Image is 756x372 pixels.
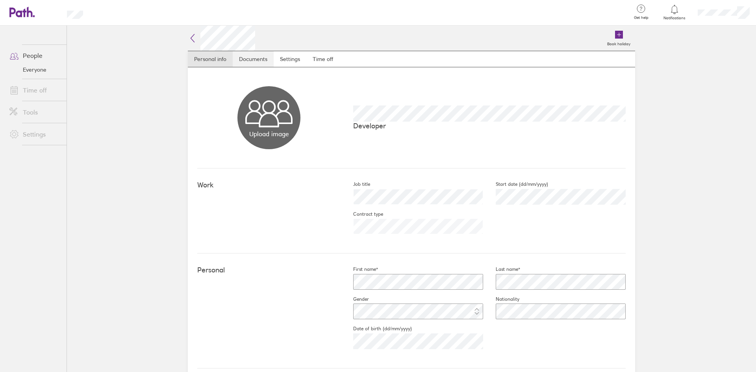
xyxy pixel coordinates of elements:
a: Time off [306,51,339,67]
a: Everyone [3,63,67,76]
label: Last name* [483,266,520,272]
label: Job title [341,181,370,187]
h4: Personal [197,266,341,274]
a: Documents [233,51,274,67]
label: First name* [341,266,378,272]
h4: Work [197,181,341,189]
label: Contract type [341,211,383,217]
a: Notifications [662,4,687,20]
label: Book holiday [602,39,635,46]
a: People [3,48,67,63]
span: Notifications [662,16,687,20]
label: Date of birth (dd/mm/yyyy) [341,326,412,332]
p: Developer [353,122,626,130]
span: Get help [628,15,654,20]
a: Book holiday [602,26,635,51]
label: Nationality [483,296,519,302]
label: Gender [341,296,369,302]
a: Time off [3,82,67,98]
a: Personal info [188,51,233,67]
label: Start date (dd/mm/yyyy) [483,181,548,187]
a: Tools [3,104,67,120]
a: Settings [3,126,67,142]
a: Settings [274,51,306,67]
